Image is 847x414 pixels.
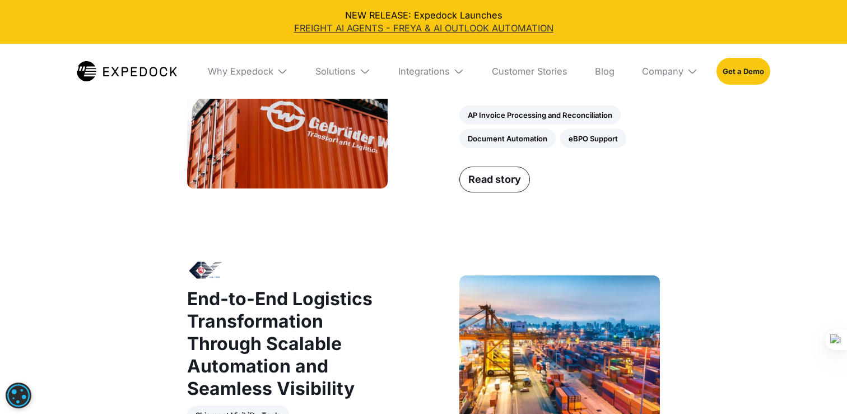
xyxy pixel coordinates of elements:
a: Customer Stories [483,44,577,99]
a: Blog [585,44,623,99]
div: Company [632,44,707,99]
iframe: Chat Widget [655,293,847,414]
div: Company [642,66,683,77]
div: Why Expedock [199,44,297,99]
a: Read story [459,167,530,192]
div: NEW RELEASE: Expedock Launches [9,9,837,35]
a: FREIGHT AI AGENTS - FREYA & AI OUTLOOK AUTOMATION [9,22,837,35]
div: Solutions [306,44,380,99]
strong: Global Logistics Excellence Through Smart Automation and Strategic Outsourcing [459,10,658,99]
div: Solutions [315,66,356,77]
strong: End-to-End Logistics Transformation Through Scalable Automation and Seamless Visibility [187,288,373,399]
div: Integrations [398,66,450,77]
a: Get a Demo [716,58,771,84]
div: Integrations [389,44,473,99]
div: Why Expedock [208,66,273,77]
